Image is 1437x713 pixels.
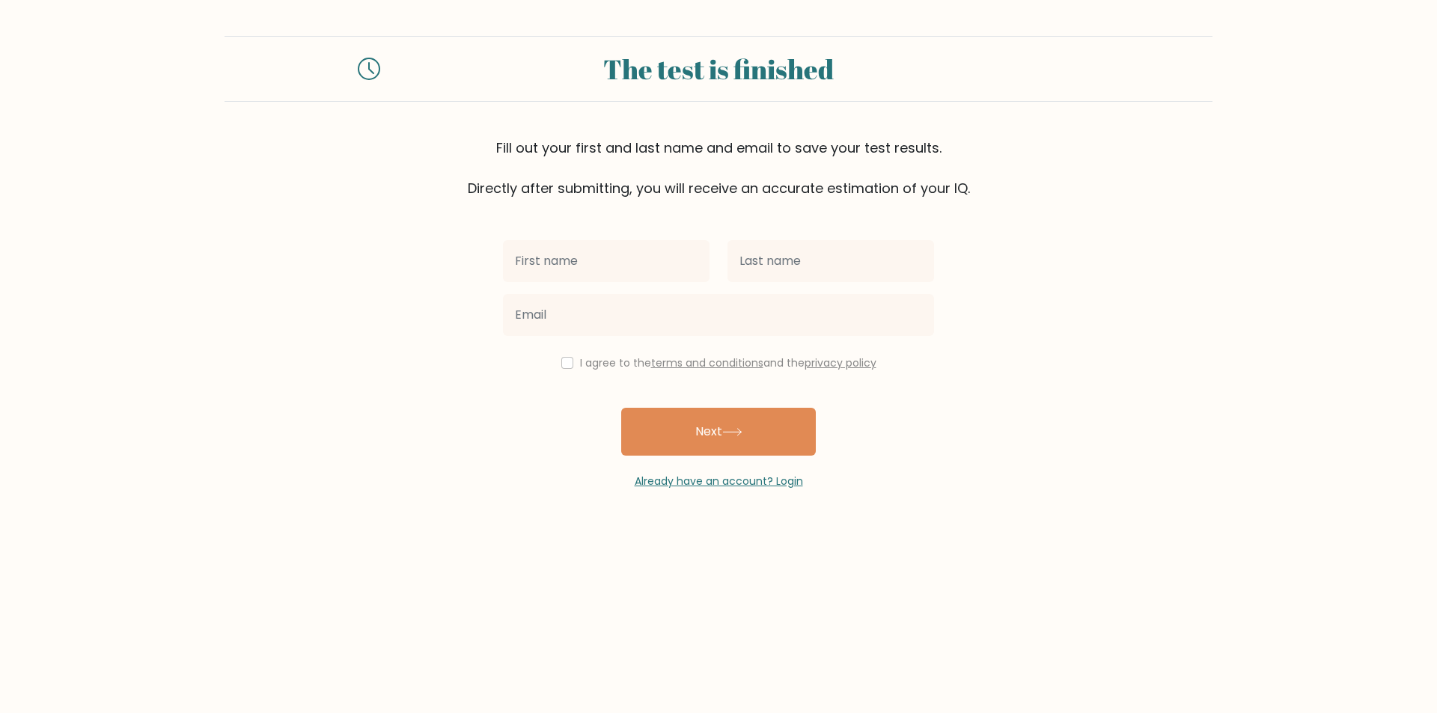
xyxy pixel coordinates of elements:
input: First name [503,240,710,282]
a: terms and conditions [651,355,763,370]
div: The test is finished [398,49,1039,89]
button: Next [621,408,816,456]
input: Last name [727,240,934,282]
a: privacy policy [805,355,876,370]
a: Already have an account? Login [635,474,803,489]
label: I agree to the and the [580,355,876,370]
div: Fill out your first and last name and email to save your test results. Directly after submitting,... [225,138,1212,198]
input: Email [503,294,934,336]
